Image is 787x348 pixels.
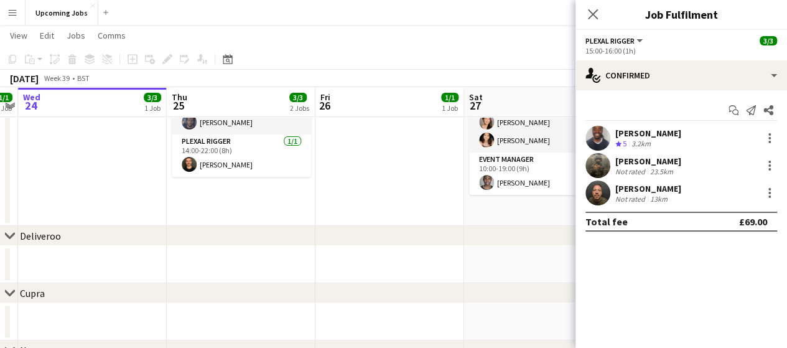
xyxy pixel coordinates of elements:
span: 27 [467,98,483,113]
a: Comms [93,27,131,44]
app-job-card: 10:00-19:00 (9h)3/3P&O Ferries - Hull Hull2 RolesBrand Ambassador2/210:00-19:00 (9h)[PERSON_NAME]... [469,49,608,195]
a: View [5,27,32,44]
span: 3/3 [144,93,161,102]
div: Cupra [20,287,45,299]
button: Upcoming Jobs [26,1,98,25]
div: Not rated [615,167,648,176]
a: Jobs [62,27,90,44]
div: 1 Job [442,103,458,113]
div: 1 Job [144,103,161,113]
div: 23.5km [648,167,676,176]
div: £69.00 [739,215,767,228]
div: Not rated [615,194,648,204]
span: Fri [320,92,330,103]
button: Plexal Rigger [585,36,645,45]
div: Deliveroo [20,230,61,242]
span: View [10,30,27,41]
div: [DATE] [10,72,39,85]
app-card-role: Plexal Rigger1/114:00-22:00 (8h)[PERSON_NAME] [172,134,311,177]
div: [PERSON_NAME] [615,128,681,139]
span: 3/3 [289,93,307,102]
div: Total fee [585,215,628,228]
span: 24 [21,98,40,113]
span: 3/3 [760,36,777,45]
span: Comms [98,30,126,41]
span: 25 [170,98,187,113]
div: [PERSON_NAME] [615,183,681,194]
span: Plexal Rigger [585,36,635,45]
div: 15:00-16:00 (1h) [585,46,777,55]
app-card-role: Brand Ambassador2/210:00-19:00 (9h)[PERSON_NAME][PERSON_NAME] [469,92,608,153]
div: 3.2km [629,139,653,149]
span: Week 39 [41,73,72,83]
h3: Job Fulfilment [575,6,787,22]
app-card-role: Event Manager1/110:00-19:00 (9h)[PERSON_NAME] [469,153,608,195]
span: Wed [23,92,40,103]
div: BST [77,73,90,83]
div: 13km [648,194,670,204]
span: Sat [469,92,483,103]
span: Thu [172,92,187,103]
div: Confirmed [575,60,787,90]
span: 5 [623,139,626,148]
a: Edit [35,27,59,44]
span: 26 [319,98,330,113]
span: 1/1 [441,93,459,102]
div: 2 Jobs [290,103,309,113]
div: [PERSON_NAME] [615,156,681,167]
span: Jobs [67,30,85,41]
span: Edit [40,30,54,41]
